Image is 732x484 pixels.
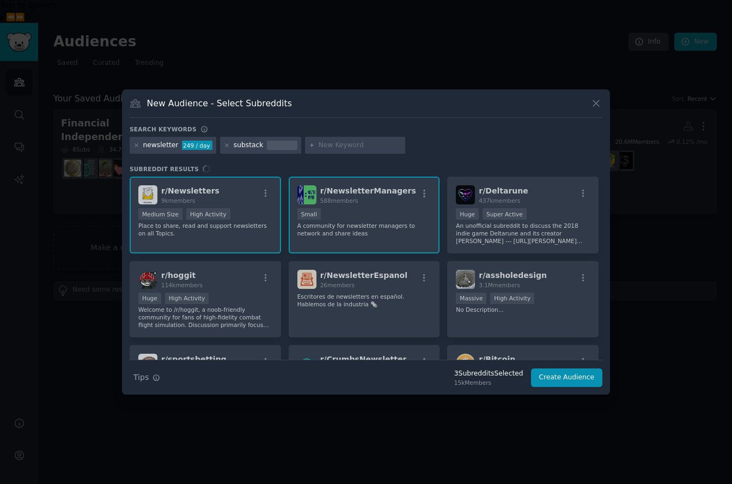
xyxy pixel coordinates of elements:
div: 249 / day [182,141,212,150]
div: 15k Members [454,379,523,386]
h3: New Audience - Select Subreddits [147,98,292,109]
span: Tips [133,372,149,383]
button: Create Audience [531,368,603,387]
div: 3 Subreddit s Selected [454,369,523,379]
div: substack [234,141,263,150]
input: New Keyword [319,141,401,150]
div: newsletter [143,141,179,150]
button: Tips [130,368,164,387]
span: Subreddit Results [130,165,199,173]
h3: Search keywords [130,125,197,133]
